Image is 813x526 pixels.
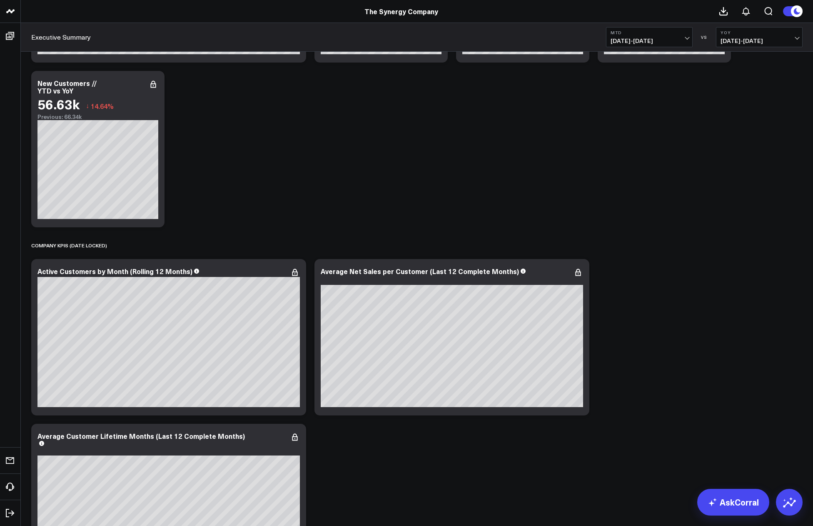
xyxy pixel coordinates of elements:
a: Executive Summary [31,33,91,42]
div: Previous: 66.34k [37,113,158,120]
span: [DATE] - [DATE] [611,38,688,44]
button: MTD[DATE]-[DATE] [606,27,693,47]
div: 56.63k [37,96,80,111]
div: Average Customer Lifetime Months (Last 12 Complete Months) [37,431,245,440]
b: MTD [611,30,688,35]
a: The Synergy Company [364,7,438,16]
div: New Customers // YTD vs YoY [37,78,97,95]
button: YoY[DATE]-[DATE] [716,27,803,47]
span: 14.64% [91,101,114,111]
div: Average Net Sales per Customer (Last 12 Complete Months) [321,267,519,276]
div: VS [697,35,712,40]
div: Active Customers by Month (Rolling 12 Months) [37,267,192,276]
a: AskCorral [697,489,769,516]
div: Company KPIs (date locked) [31,236,107,255]
span: [DATE] - [DATE] [721,38,798,44]
span: ↓ [86,101,89,111]
b: YoY [721,30,798,35]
